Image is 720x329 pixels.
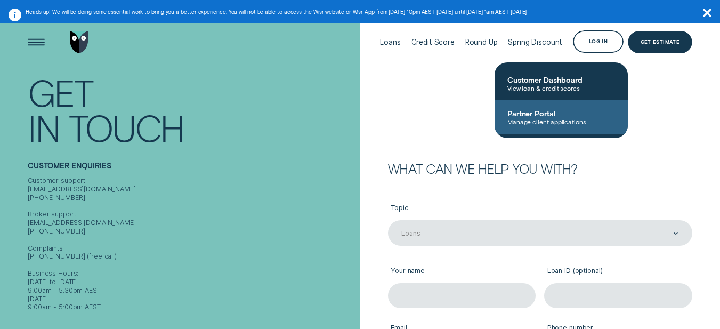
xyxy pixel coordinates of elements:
a: Go to home page [68,17,91,68]
a: Loans [380,17,400,68]
span: Partner Portal [507,109,615,118]
span: View loan & credit scores [507,84,615,92]
button: Open Menu [25,31,48,54]
div: In [28,109,60,145]
a: Partner PortalManage client applications [495,100,628,134]
div: Round Up [465,38,498,46]
div: Touch [69,109,184,145]
a: Customer DashboardView loan & credit scores [495,67,628,100]
label: Loan ID (optional) [544,260,692,283]
div: Loans [401,229,420,238]
div: Spring Discount [508,38,562,46]
img: Wisr [70,31,89,54]
label: Topic [388,197,692,220]
a: Credit Score [411,17,455,68]
a: Spring Discount [508,17,562,68]
a: Round Up [465,17,498,68]
div: Credit Score [411,38,455,46]
h2: Customer Enquiries [28,162,355,176]
h1: Get In Touch [28,74,355,145]
label: Your name [388,260,536,283]
h2: What can we help you with? [388,163,692,175]
a: Get Estimate [628,31,692,54]
div: Customer support [EMAIL_ADDRESS][DOMAIN_NAME] [PHONE_NUMBER] Broker support [EMAIL_ADDRESS][DOMAI... [28,176,355,311]
div: Get [28,74,92,109]
span: Manage client applications [507,118,615,125]
button: Log in [573,30,624,53]
span: Customer Dashboard [507,75,615,84]
div: Loans [380,38,400,46]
